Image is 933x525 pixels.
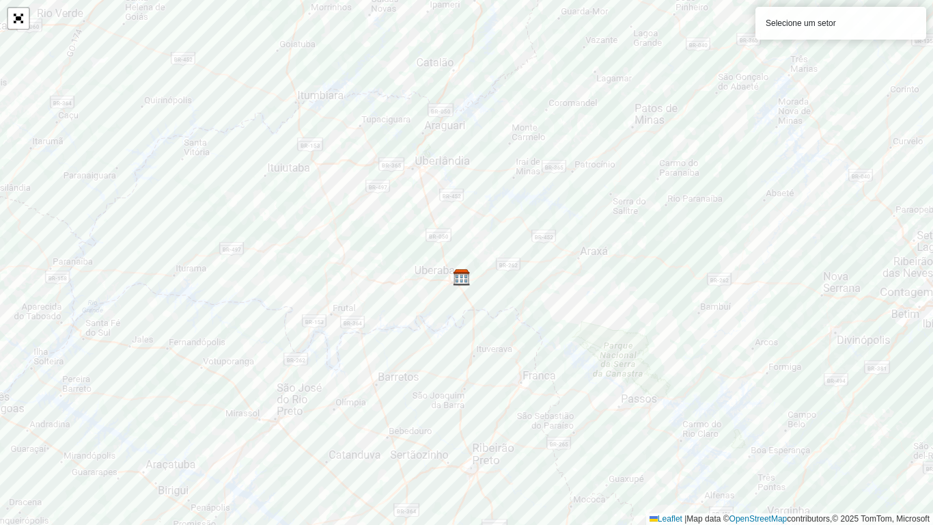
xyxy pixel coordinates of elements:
span: | [684,514,686,524]
a: Leaflet [650,514,682,524]
div: Map data © contributors,© 2025 TomTom, Microsoft [646,513,933,525]
a: Abrir mapa em tela cheia [8,8,29,29]
div: Selecione um setor [755,7,926,40]
a: OpenStreetMap [729,514,788,524]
